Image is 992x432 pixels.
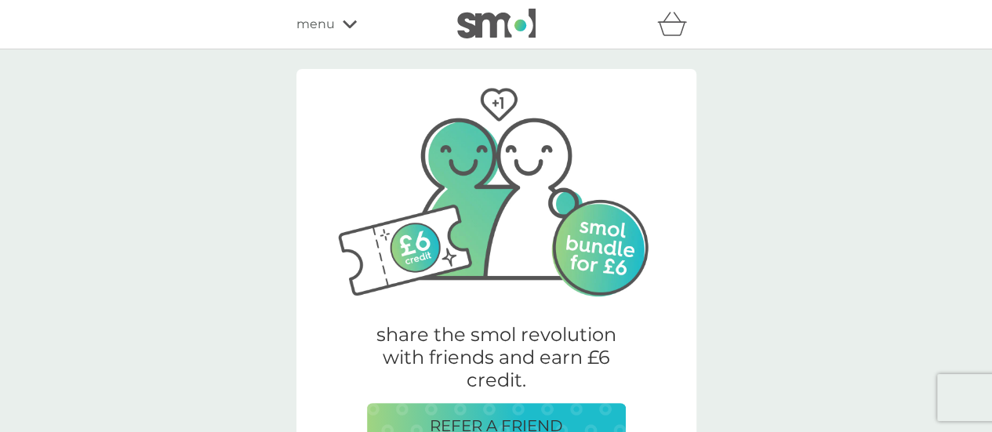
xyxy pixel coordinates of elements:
[367,324,626,391] p: share the smol revolution with friends and earn £6 credit.
[457,9,536,38] img: smol
[296,14,335,34] span: menu
[320,69,673,304] img: Two friends, one with their arm around the other.
[657,9,696,40] div: basket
